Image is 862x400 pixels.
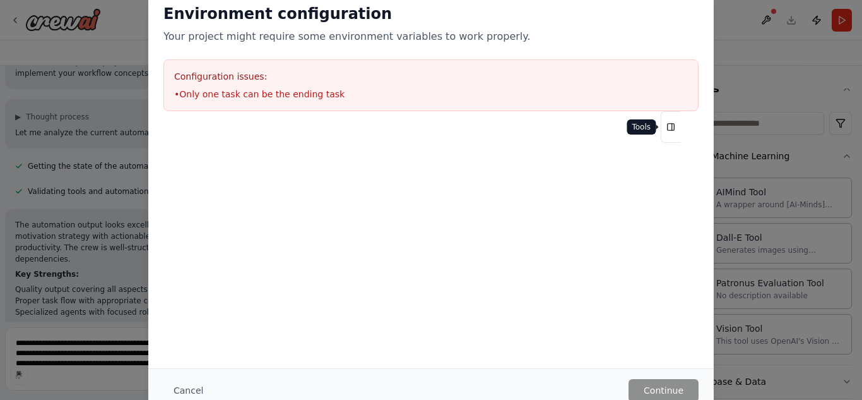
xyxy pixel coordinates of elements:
[661,111,680,143] button: Tools
[163,4,699,24] h2: Environment configuration
[174,70,688,83] h3: Configuration issues:
[163,29,699,44] p: Your project might require some environment variables to work properly.
[174,88,688,100] li: • Only one task can be the ending task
